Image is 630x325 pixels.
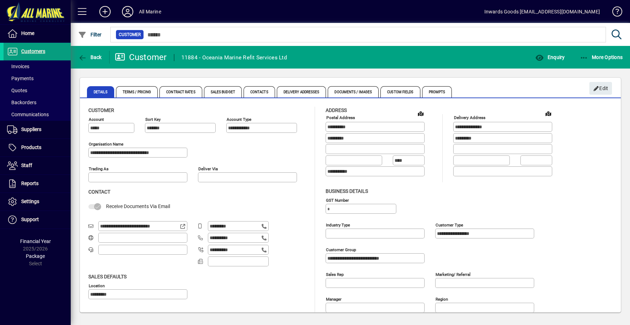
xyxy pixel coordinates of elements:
div: 11884 - Oceania Marine Refit Services Ltd [181,52,287,63]
button: Add [94,5,116,18]
span: Sales Budget [204,86,242,97]
mat-label: Location [89,283,105,288]
span: Customer [119,31,141,38]
a: Settings [4,193,71,211]
span: Backorders [7,100,36,105]
span: Documents / Images [328,86,379,97]
mat-label: Region [436,296,448,301]
a: Suppliers [4,121,71,138]
span: Communications [7,112,49,117]
span: Suppliers [21,126,41,132]
button: More Options [578,51,625,64]
span: Details [87,86,114,97]
mat-label: GST Number [326,197,349,202]
a: Support [4,211,71,229]
mat-label: Account [89,117,104,122]
span: Financial Year [20,238,51,244]
mat-label: Account Type [227,117,251,122]
mat-label: Manager [326,296,342,301]
span: Contacts [244,86,275,97]
span: Customer [88,107,114,113]
span: Edit [593,83,608,94]
button: Profile [116,5,139,18]
span: Payments [7,76,34,81]
span: More Options [580,54,623,60]
a: View on map [415,108,426,119]
mat-label: Industry type [326,222,350,227]
span: Receive Documents Via Email [106,203,170,209]
button: Filter [76,28,104,41]
span: Support [21,217,39,222]
button: Back [76,51,104,64]
a: Invoices [4,60,71,72]
a: View on map [543,108,554,119]
span: Home [21,30,34,36]
span: Settings [21,199,39,204]
span: Address [326,107,347,113]
mat-label: Customer group [326,247,356,252]
span: Customers [21,48,45,54]
a: Backorders [4,96,71,108]
span: Reports [21,181,39,186]
span: Products [21,144,41,150]
a: Staff [4,157,71,175]
a: Home [4,25,71,42]
span: Back [78,54,102,60]
span: Contract Rates [159,86,202,97]
mat-label: Deliver via [198,166,218,171]
mat-label: Sort key [145,117,161,122]
span: Package [26,253,45,259]
span: Filter [78,32,102,37]
span: Prompts [422,86,452,97]
span: Custom Fields [380,86,420,97]
a: Products [4,139,71,156]
span: Quotes [7,88,27,93]
span: Business details [326,188,368,194]
mat-label: Sales rep [326,272,344,277]
mat-label: Trading as [89,166,109,171]
div: Customer [115,52,167,63]
span: Enquiry [535,54,565,60]
mat-label: Organisation name [89,142,123,147]
button: Edit [589,82,612,95]
mat-label: Marketing/ Referral [436,272,471,277]
span: Delivery Addresses [277,86,326,97]
div: Inwards Goods [EMAIL_ADDRESS][DOMAIN_NAME] [484,6,600,17]
a: Payments [4,72,71,84]
a: Reports [4,175,71,193]
app-page-header-button: Back [71,51,110,64]
span: Staff [21,162,32,168]
div: All Marine [139,6,161,17]
mat-label: Customer type [436,222,463,227]
span: Invoices [7,64,29,69]
a: Knowledge Base [607,1,621,24]
span: Sales defaults [88,274,127,279]
button: Enquiry [533,51,566,64]
a: Communications [4,108,71,120]
span: Contact [88,189,110,195]
span: Terms / Pricing [116,86,158,97]
a: Quotes [4,84,71,96]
